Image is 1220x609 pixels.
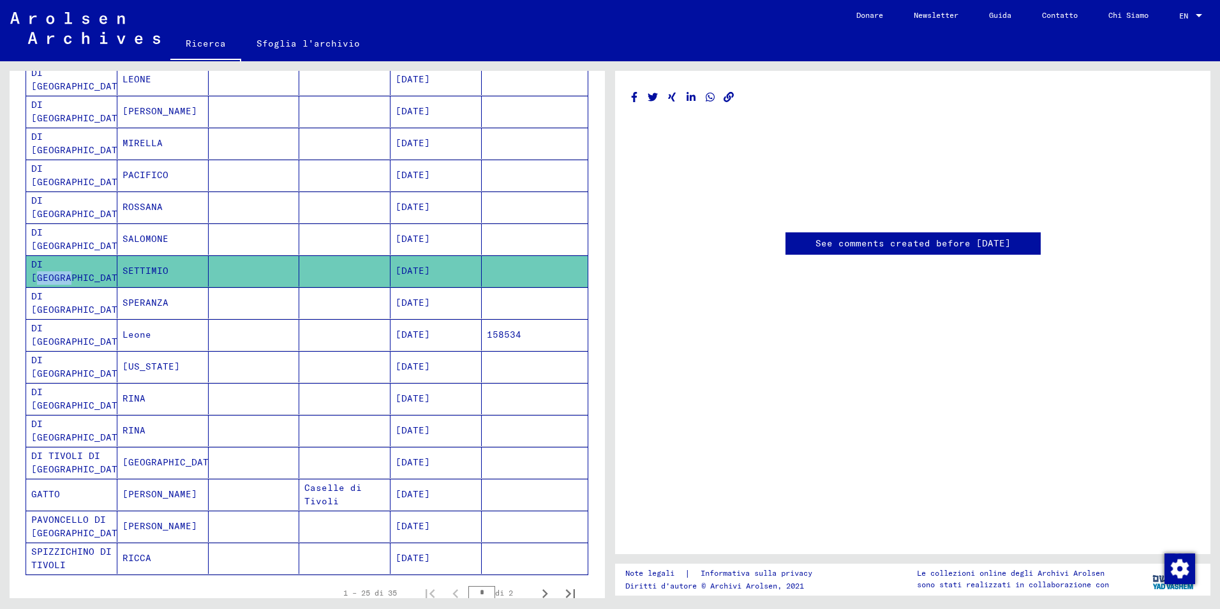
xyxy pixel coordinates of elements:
mat-cell: [PERSON_NAME] [117,479,209,510]
img: Modifica consenso [1164,553,1195,584]
mat-cell: [DATE] [391,96,482,127]
button: Share on Twitter [646,89,660,105]
mat-cell: [DATE] [391,447,482,478]
mat-cell: PAVONCELLO DI [GEOGRAPHIC_DATA] [26,511,117,542]
mat-cell: [DATE] [391,543,482,574]
mat-cell: [DATE] [391,192,482,223]
mat-cell: DI [GEOGRAPHIC_DATA] [26,96,117,127]
mat-cell: DI [GEOGRAPHIC_DATA] [26,319,117,350]
mat-cell: LEONE [117,64,209,95]
mat-cell: ROSSANA [117,192,209,223]
mat-cell: RINA [117,415,209,446]
img: Arolsen_neg.svg [10,12,160,44]
mat-cell: [DATE] [391,415,482,446]
mat-cell: [DATE] [391,383,482,414]
mat-cell: [DATE] [391,255,482,287]
button: Share on Xing [666,89,679,105]
img: yv_logo.png [1150,563,1198,595]
mat-cell: [DATE] [391,223,482,255]
div: Modifica consenso [1164,553,1194,583]
font: di 2 [495,588,513,598]
a: Sfoglia l'archivio [241,28,375,59]
mat-cell: DI [GEOGRAPHIC_DATA] [26,287,117,319]
a: Informativa sulla privacy [690,567,828,580]
button: Copy link [722,89,736,105]
mat-cell: SALOMONE [117,223,209,255]
mat-cell: DI [GEOGRAPHIC_DATA] [26,383,117,414]
button: Pagina successiva [532,580,558,606]
button: Share on WhatsApp [704,89,717,105]
mat-cell: Caselle di Tivoli [299,479,391,510]
mat-cell: SPIZZICHINO DI TIVOLI [26,543,117,574]
mat-cell: RINA [117,383,209,414]
font: | [685,567,690,580]
mat-cell: RICCA [117,543,209,574]
button: Share on LinkedIn [685,89,698,105]
mat-cell: DI [GEOGRAPHIC_DATA] [26,128,117,159]
mat-cell: [DATE] [391,319,482,350]
button: Ultima pagina [558,580,583,606]
mat-cell: DI [GEOGRAPHIC_DATA] [26,351,117,382]
mat-cell: DI [GEOGRAPHIC_DATA] [26,192,117,223]
mat-cell: [PERSON_NAME] [117,511,209,542]
mat-cell: [US_STATE] [117,351,209,382]
p: Diritti d'autore © Archivi Arolsen, 2021 [625,580,828,592]
mat-cell: MIRELLA [117,128,209,159]
mat-cell: [DATE] [391,351,482,382]
mat-cell: Leone [117,319,209,350]
mat-cell: [PERSON_NAME] [117,96,209,127]
mat-cell: [DATE] [391,287,482,319]
mat-cell: 158534 [482,319,588,350]
mat-cell: DI TIVOLI DI [GEOGRAPHIC_DATA] [26,447,117,478]
mat-cell: DI [GEOGRAPHIC_DATA] [26,64,117,95]
p: Le collezioni online degli Archivi Arolsen [917,568,1109,579]
mat-cell: GATTO [26,479,117,510]
button: Share on Facebook [628,89,641,105]
mat-cell: DI [GEOGRAPHIC_DATA] [26,223,117,255]
mat-cell: [DATE] [391,479,482,510]
mat-cell: PACIFICO [117,160,209,191]
mat-cell: SPERANZA [117,287,209,319]
mat-cell: [GEOGRAPHIC_DATA] [117,447,209,478]
a: Note legali [625,567,685,580]
mat-cell: [DATE] [391,64,482,95]
a: See comments created before [DATE] [815,237,1011,250]
p: sono stati realizzati in collaborazione con [917,579,1109,590]
mat-cell: [DATE] [391,160,482,191]
mat-cell: SETTIMIO [117,255,209,287]
mat-cell: DI [GEOGRAPHIC_DATA] [26,160,117,191]
mat-cell: [DATE] [391,128,482,159]
button: Pagina precedente [443,580,468,606]
mat-cell: DI [GEOGRAPHIC_DATA] [26,255,117,287]
a: Ricerca [170,28,241,61]
span: EN [1179,11,1193,20]
mat-cell: DI [GEOGRAPHIC_DATA] [26,415,117,446]
button: Prima pagina [417,580,443,606]
mat-cell: [DATE] [391,511,482,542]
div: 1 – 25 di 35 [343,587,397,599]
